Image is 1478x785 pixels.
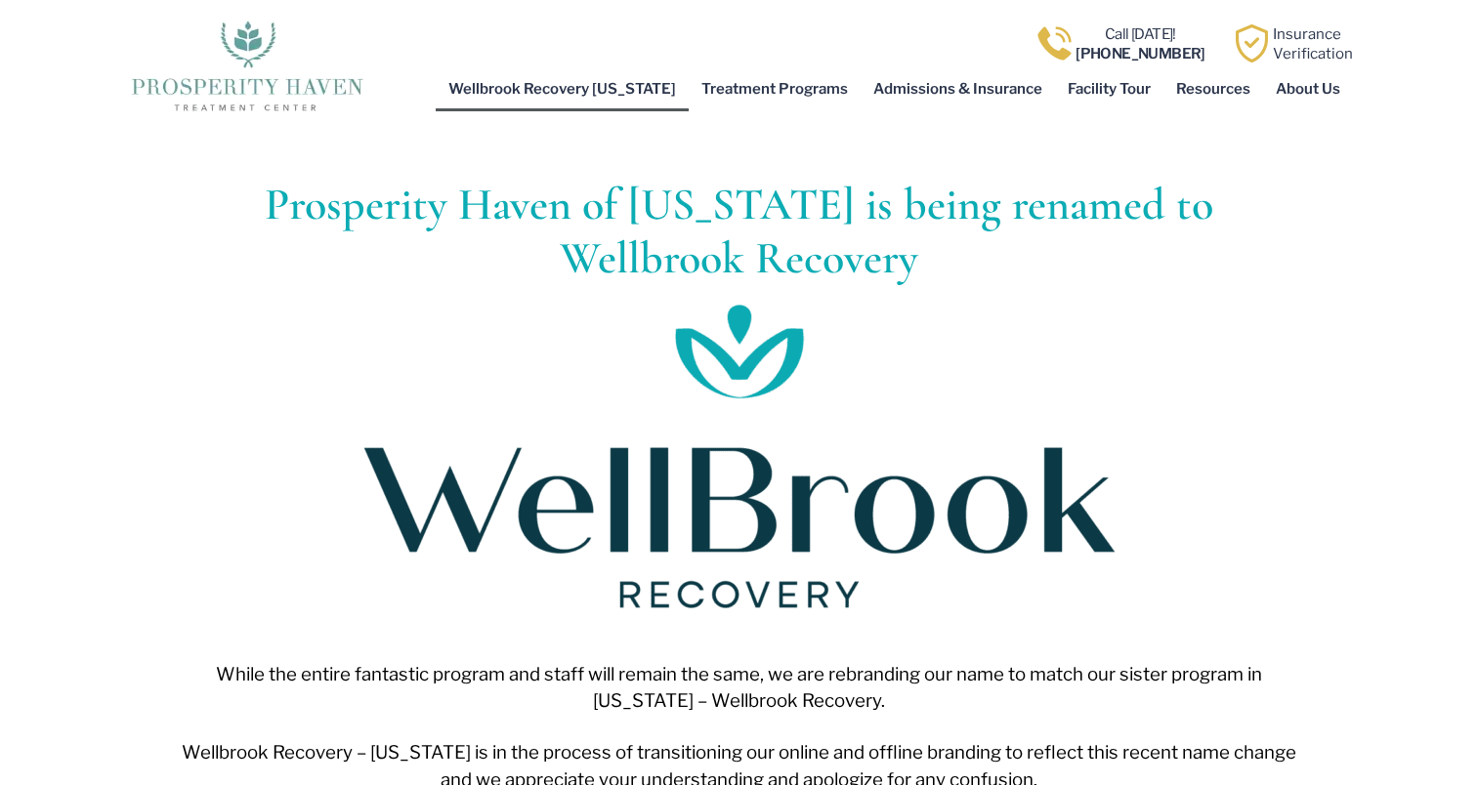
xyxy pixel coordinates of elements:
[1076,45,1205,62] b: [PHONE_NUMBER]
[216,663,1262,712] span: While the entire fantastic program and staff will remain the same, we are rebranding our name to ...
[1055,66,1163,111] a: Facility Tour
[125,16,368,113] img: The logo for Prosperity Haven Addiction Recovery Center.
[436,66,689,111] a: Wellbrook Recovery [US_STATE]
[178,178,1301,285] h1: Prosperity Haven of [US_STATE] is being renamed to Wellbrook Recovery
[689,66,861,111] a: Treatment Programs
[1273,25,1353,62] a: InsuranceVerification
[1233,24,1271,62] img: Learn how Prosperity Haven, a verified substance abuse center can help you overcome your addiction
[1163,66,1263,111] a: Resources
[861,66,1055,111] a: Admissions & Insurance
[1035,24,1074,62] img: Call one of Prosperity Haven's dedicated counselors today so we can help you overcome addiction
[1263,66,1353,111] a: About Us
[364,305,1115,608] img: Logo for WellBrook Recovery in Ohio featuring teal and dark blue text with a stylized leaf symbol...
[1076,25,1205,62] a: Call [DATE]![PHONE_NUMBER]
